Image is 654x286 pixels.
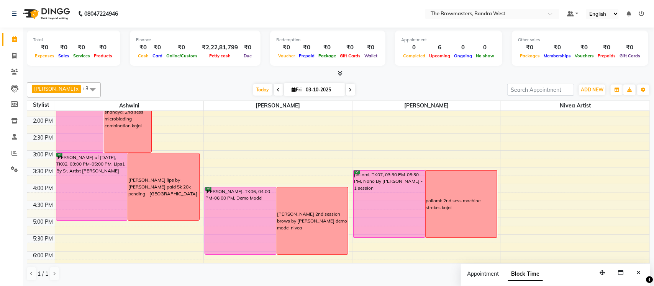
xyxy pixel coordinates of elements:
[474,53,496,58] span: No show
[581,87,603,93] span: ADD NEW
[75,86,79,92] a: x
[56,43,71,52] div: ₹0
[596,43,618,52] div: ₹0
[128,177,199,197] div: [PERSON_NAME] lips by [PERSON_NAME] paid 5k 20k pending - [GEOGRAPHIC_DATA]
[27,101,55,109] div: Stylist
[32,117,55,125] div: 2:00 PM
[151,53,164,58] span: Card
[82,85,94,91] span: +3
[401,53,427,58] span: Completed
[56,85,103,152] div: shanaya, TK01, 01:00 PM-03:00 PM, Combo by Sr. Artist Ashwini - 1 session
[277,211,348,231] div: [PERSON_NAME] 2nd session brows by [PERSON_NAME] demo model nivea
[32,218,55,226] div: 5:00 PM
[20,3,72,24] img: logo
[290,87,304,93] span: Fri
[573,53,596,58] span: Vouchers
[204,101,352,110] span: [PERSON_NAME]
[32,184,55,192] div: 4:00 PM
[136,53,151,58] span: Cash
[92,43,114,52] div: ₹0
[32,201,55,209] div: 4:30 PM
[33,37,114,43] div: Total
[618,53,642,58] span: Gift Cards
[427,43,452,52] div: 6
[136,37,254,43] div: Finance
[401,43,427,52] div: 0
[452,53,474,58] span: Ongoing
[32,134,55,142] div: 2:30 PM
[352,101,501,110] span: [PERSON_NAME]
[596,53,618,58] span: Prepaids
[205,187,276,254] div: [PERSON_NAME], TK06, 04:00 PM-06:00 PM, Demo Model
[507,84,574,96] input: Search Appointment
[164,53,199,58] span: Online/Custom
[84,3,118,24] b: 08047224946
[56,53,71,58] span: Sales
[474,43,496,52] div: 0
[316,53,338,58] span: Package
[253,84,272,96] span: Today
[452,43,474,52] div: 0
[71,53,92,58] span: Services
[338,53,362,58] span: Gift Cards
[518,43,542,52] div: ₹0
[242,53,254,58] span: Due
[542,43,573,52] div: ₹0
[32,235,55,243] div: 5:30 PM
[241,43,254,52] div: ₹0
[32,167,55,175] div: 3:30 PM
[38,270,48,278] span: 1 / 1
[276,53,297,58] span: Voucher
[633,267,644,279] button: Close
[199,43,241,52] div: ₹2,22,81,799
[427,53,452,58] span: Upcoming
[316,43,338,52] div: ₹0
[164,43,199,52] div: ₹0
[573,43,596,52] div: ₹0
[362,43,379,52] div: ₹0
[276,43,297,52] div: ₹0
[105,109,151,129] div: shanaya: 2nd sess microblading combination kajal
[297,43,316,52] div: ₹0
[92,53,114,58] span: Products
[501,101,650,110] span: Nivea Artist
[508,267,543,281] span: Block Time
[297,53,316,58] span: Prepaid
[32,252,55,260] div: 6:00 PM
[467,270,499,277] span: Appointment
[276,37,379,43] div: Redemption
[34,86,75,92] span: [PERSON_NAME]
[32,151,55,159] div: 3:00 PM
[71,43,92,52] div: ₹0
[151,43,164,52] div: ₹0
[579,84,605,95] button: ADD NEW
[518,37,642,43] div: Other sales
[354,171,425,237] div: pollomi, TK07, 03:30 PM-05:30 PM, Nano By [PERSON_NAME] - 1 session
[56,153,128,220] div: [PERSON_NAME] uf [DATE], TK02, 03:00 PM-05:00 PM, Lips1 By Sr. Artist [PERSON_NAME]
[338,43,362,52] div: ₹0
[136,43,151,52] div: ₹0
[304,84,342,96] input: 2025-10-03
[518,53,542,58] span: Packages
[401,37,496,43] div: Appointment
[618,43,642,52] div: ₹0
[207,53,233,58] span: Petty cash
[542,53,573,58] span: Memberships
[426,197,497,211] div: pollomi: 2nd sess machine strokes kajal
[362,53,379,58] span: Wallet
[55,101,203,110] span: Ashwini
[33,43,56,52] div: ₹0
[33,53,56,58] span: Expenses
